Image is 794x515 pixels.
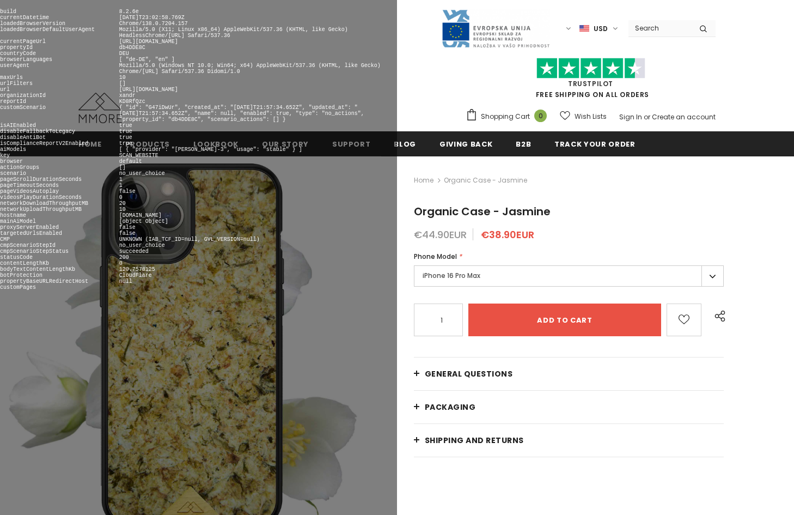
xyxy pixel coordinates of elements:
[119,153,158,159] pre: SCAN_WEBSITE
[119,255,129,260] pre: 200
[516,131,531,156] a: B2B
[119,243,165,249] pre: no_user_choice
[119,231,136,237] pre: false
[466,63,716,99] span: FREE SHIPPING ON ALL ORDERS
[119,9,139,15] pre: 8.2.6e
[119,39,178,45] pre: [URL][DOMAIN_NAME]
[119,272,152,278] pre: CloudFlare
[414,228,467,241] span: €44.90EUR
[568,79,613,88] a: Trustpilot
[119,93,136,99] pre: xandr
[119,63,381,75] pre: Mozilla/5.0 (Windows NT 10.0; Win64; x64) AppleWebKit/537.36 (KHTML, like Gecko) Chrome/[URL] Saf...
[119,105,364,123] pre: { "id": "G47iDwUr", "created_at": "[DATE]T21:57:34.652Z", "updated_at": "[DATE]T21:57:34.652Z", "...
[119,159,142,165] pre: default
[414,265,724,287] label: iPhone 16 Pro Max
[119,99,145,105] pre: KD8RfQzc
[534,110,547,122] span: 0
[414,391,724,423] a: PACKAGING
[119,27,348,39] pre: Mozilla/5.0 (X11; Linux x86_64) AppleWebKit/537.36 (KHTML, like Gecko) HeadlessChrome/[URL] Safar...
[644,112,650,122] span: or
[481,111,530,122] span: Shopping Cart
[119,135,132,141] pre: true
[414,358,724,390] a: General Questions
[119,129,132,135] pre: true
[119,165,126,171] pre: []
[628,20,691,36] input: Search Site
[575,111,607,122] span: Wish Lists
[466,108,552,125] a: Shopping Cart 0
[439,131,492,156] a: Giving back
[444,174,527,187] span: Organic Case - Jasmine
[119,75,126,81] pre: 10
[425,402,476,413] span: PACKAGING
[439,139,492,149] span: Giving back
[560,107,607,126] a: Wish Lists
[119,278,132,284] pre: null
[119,51,129,57] pre: DEU
[394,131,416,156] a: Blog
[119,183,123,189] pre: 1
[119,45,145,51] pre: db4DDE8C
[425,435,524,446] span: Shipping and returns
[119,177,123,183] pre: 1
[119,260,123,266] pre: 0
[119,195,123,201] pre: 0
[414,204,551,219] span: Organic Case - Jasmine
[414,424,724,457] a: Shipping and returns
[119,266,155,272] pre: 120.7578125
[119,249,149,255] pre: succeeded
[481,228,534,241] span: €38.90EUR
[554,139,635,149] span: Track your order
[119,201,126,207] pre: 20
[414,174,433,187] a: Home
[441,9,550,49] img: Javni Razpis
[119,219,168,225] pre: [object Object]
[594,23,608,34] span: USD
[119,213,162,219] pre: [DOMAIN_NAME]
[119,147,302,153] pre: [ { "provider": "[PERSON_NAME]-3", "usage": "stable" } ]
[119,57,175,63] pre: [ "de-DE", "en" ]
[652,112,716,122] a: Create an account
[119,207,126,213] pre: 10
[619,112,642,122] a: Sign In
[579,24,589,33] img: USD
[119,123,132,129] pre: true
[536,58,645,79] img: Trust Pilot Stars
[119,21,188,27] pre: Chrome/138.0.7204.157
[119,189,136,195] pre: false
[119,225,136,231] pre: false
[119,15,185,21] pre: [DATE]T23:02:58.769Z
[394,139,416,149] span: Blog
[119,81,126,87] pre: []
[119,87,178,93] pre: [URL][DOMAIN_NAME]
[414,252,457,261] span: Phone Model
[425,368,513,379] span: General Questions
[516,139,531,149] span: B2B
[441,23,550,33] a: Javni Razpis
[554,131,635,156] a: Track your order
[119,141,132,147] pre: true
[119,237,260,243] pre: UNKNOWN (IAB_TCF_ID=null, GVL_VERSION=null)
[468,304,661,336] input: Add to cart
[119,171,165,177] pre: no_user_choice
